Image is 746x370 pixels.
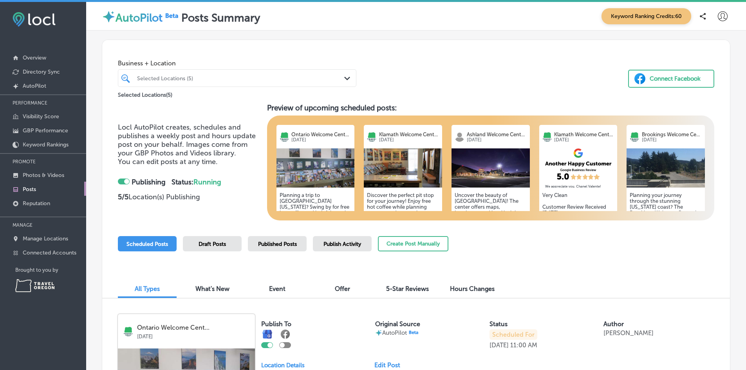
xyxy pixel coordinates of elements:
label: AutoPilot [116,11,163,24]
p: [PERSON_NAME] [603,329,654,337]
div: Connect Facebook [650,73,701,85]
h5: Uncover the beauty of [GEOGRAPHIC_DATA]! The center offers maps, brochures, and local insights to... [455,192,527,280]
span: Business + Location [118,60,356,67]
p: Ontario Welcome Cent... [291,132,351,137]
label: Status [490,320,508,328]
p: Photos & Videos [23,172,64,179]
a: Edit Post [374,361,406,369]
span: You can edit posts at any time. [118,157,218,166]
img: logo [367,132,377,142]
p: Reputation [23,200,50,207]
p: [DATE] [490,341,509,349]
span: Keyword Ranking Credits: 60 [601,8,691,24]
img: 1613683700image_8f18d7d3-2073-4856-8feb-5931cb447398.jpg [276,148,355,188]
p: Posts [23,186,36,193]
span: Publish Activity [323,241,361,247]
img: logo [630,132,639,142]
p: [DATE] [642,137,702,143]
p: [DATE] [137,331,249,339]
span: 5-Star Reviews [386,285,429,292]
img: fda3e92497d09a02dc62c9cd864e3231.png [13,12,56,27]
img: Beta [407,329,421,335]
span: Scheduled Posts [126,241,168,247]
p: Keyword Rankings [23,141,69,148]
span: Draft Posts [199,241,226,247]
img: cf37b968-777a-4d9e-bafc-6323d1ec63d2.png [539,148,618,188]
img: logo [123,327,133,336]
span: Published Posts [258,241,297,247]
button: Create Post Manually [378,236,448,251]
label: Author [603,320,624,328]
h5: Discover the perfect pit stop for your journey! Enjoy free hot coffee while planning your next ad... [367,192,439,280]
h3: Preview of upcoming scheduled posts: [267,103,714,112]
p: [DATE] [379,137,439,143]
img: autopilot-icon [375,329,382,336]
span: What's New [195,285,229,292]
p: Ashland Welcome Cent... [467,132,527,137]
p: Selected Locations ( 5 ) [118,88,172,98]
p: 11:00 AM [510,341,537,349]
p: AutoPilot [382,329,421,336]
img: logo [455,132,464,142]
p: Visibility Score [23,113,59,120]
img: Travel Oregon [15,279,54,292]
p: Connected Accounts [23,249,76,256]
p: Klamath Welcome Cent... [379,132,439,137]
label: Posts Summary [181,11,260,24]
p: Brought to you by [15,267,86,273]
p: [DATE] [291,137,351,143]
h5: Planning your journey through the stunning [US_STATE] coast? The Brookings Welcome Center is your... [630,192,702,280]
strong: Publishing [132,178,166,186]
p: Ontario Welcome Cent... [137,324,249,331]
span: Locl AutoPilot creates, schedules and publishes a weekly post and hours update post on your behal... [118,123,256,157]
p: Brookings Welcome Ce... [642,132,702,137]
strong: Status: [172,178,221,186]
img: 1752861164e29d66e8-2339-4d76-935c-478a7cf5422b_2025-07-01.jpg [452,148,530,188]
div: Selected Locations (5) [137,75,345,81]
p: Scheduled For [490,329,537,340]
span: Running [193,178,221,186]
h5: Planning a trip to [GEOGRAPHIC_DATA][US_STATE]? Swing by for free hot coffee and helpful travel r... [280,192,352,280]
p: Klamath Welcome Cent... [554,132,614,137]
img: 1618331936image_26b7c157-b1d7-4dc6-8dd9-0215a2335c0f.jpg [627,148,705,188]
p: Location Details [261,362,305,369]
p: GBP Performance [23,127,68,134]
h5: Very Clean Customer Review Received [DATE] [542,192,614,216]
span: Hours Changes [450,285,495,292]
img: logo [280,132,289,142]
strong: 5 / 5 [118,193,128,201]
img: logo [542,132,552,142]
span: Offer [335,285,350,292]
button: Connect Facebook [628,70,714,88]
p: Manage Locations [23,235,68,242]
p: [DATE] [467,137,527,143]
p: [DATE] [554,137,614,143]
span: All Types [135,285,160,292]
label: Publish To [261,320,291,328]
p: Overview [23,54,46,61]
img: 1617668315image_f9eef655-9498-4bfe-98b1-6247915b9b93.jpg [364,148,442,188]
p: Directory Sync [23,69,60,75]
p: AutoPilot [23,83,46,89]
span: Event [269,285,285,292]
label: Original Source [375,320,420,328]
img: autopilot-icon [102,10,116,23]
p: Location(s) Publishing [118,193,261,201]
img: Beta [163,11,181,20]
